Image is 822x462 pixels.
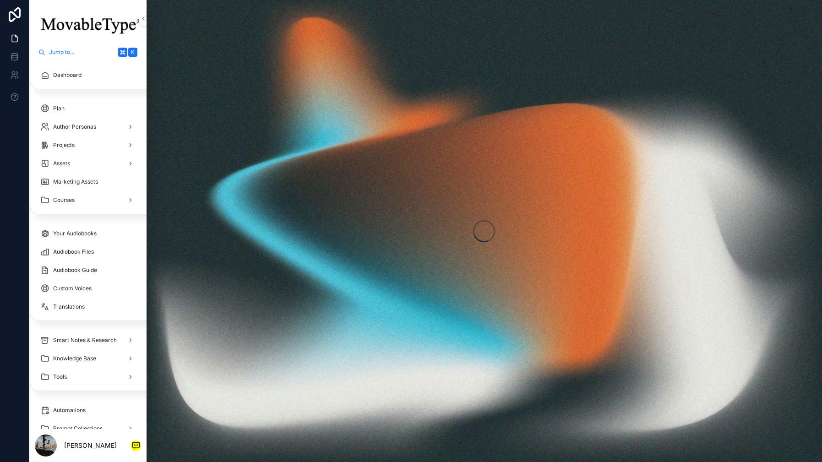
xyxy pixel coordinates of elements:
[53,141,75,149] span: Projects
[53,285,92,292] span: Custom Voices
[35,155,141,172] a: Assets
[35,11,141,40] img: App logo
[35,332,141,348] a: Smart Notes & Research
[35,225,141,242] a: Your Audiobooks
[53,355,96,362] span: Knowledge Base
[53,407,86,414] span: Automations
[35,369,141,385] a: Tools
[35,44,141,60] button: Jump to...K
[53,105,65,112] span: Plan
[53,160,70,167] span: Assets
[53,303,85,310] span: Translations
[129,49,136,56] span: K
[35,420,141,437] a: Prompt Collections
[35,299,141,315] a: Translations
[53,196,75,204] span: Courses
[35,137,141,153] a: Projects
[53,123,96,130] span: Author Personas
[53,373,67,380] span: Tools
[53,230,97,237] span: Your Audiobooks
[35,174,141,190] a: Marketing Assets
[29,60,147,429] div: scrollable content
[35,350,141,367] a: Knowledge Base
[53,178,98,185] span: Marketing Assets
[53,425,103,432] span: Prompt Collections
[35,280,141,297] a: Custom Voices
[64,441,117,450] p: [PERSON_NAME]
[35,402,141,419] a: Automations
[35,100,141,117] a: Plan
[35,244,141,260] a: Audiobook Files
[35,67,141,83] a: Dashboard
[35,192,141,208] a: Courses
[35,119,141,135] a: Author Personas
[49,49,114,56] span: Jump to...
[53,337,117,344] span: Smart Notes & Research
[35,262,141,278] a: Audiobook Guide
[53,248,94,255] span: Audiobook Files
[53,71,82,79] span: Dashboard
[53,266,97,274] span: Audiobook Guide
